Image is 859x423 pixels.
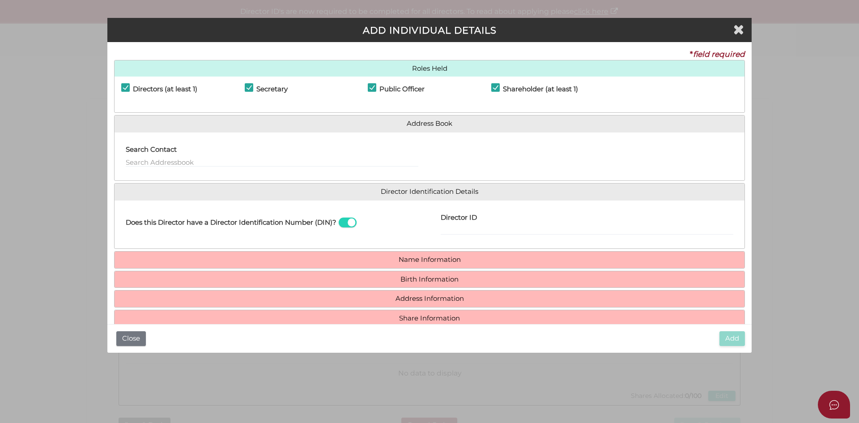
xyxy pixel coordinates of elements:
h4: Search Contact [126,146,177,154]
button: Open asap [818,391,850,419]
input: Search Addressbook [126,157,418,167]
a: Address Information [121,295,738,303]
button: Close [116,331,146,346]
button: Add [719,331,745,346]
a: Share Information [121,315,738,322]
a: Director Identification Details [121,188,738,196]
h4: Does this Director have a Director Identification Number (DIN)? [126,219,336,226]
a: Name Information [121,256,738,264]
a: Birth Information [121,276,738,283]
h4: Director ID [441,214,477,222]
